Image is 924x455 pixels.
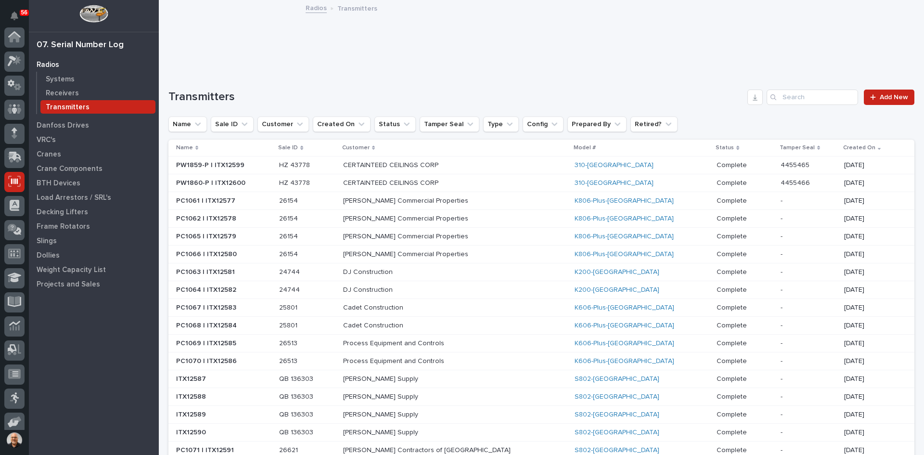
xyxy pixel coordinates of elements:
a: Dollies [29,248,159,262]
p: PC1068 | ITX12584 [176,320,239,330]
p: [PERSON_NAME] Commercial Properties [343,197,512,205]
p: Decking Lifters [37,208,88,217]
p: 4455465 [781,159,811,169]
p: [DATE] [844,197,899,205]
a: Frame Rotators [29,219,159,234]
p: [DATE] [844,429,899,437]
p: PC1065 | ITX12579 [176,231,238,241]
tr: ITX12588ITX12588 QB 136303QB 136303 [PERSON_NAME] SupplyS802-[GEOGRAPHIC_DATA] CompleteComplete -... [168,388,914,405]
a: S802-[GEOGRAPHIC_DATA] [575,375,659,383]
div: Notifications56 [12,12,25,27]
a: Projects and Sales [29,277,159,291]
a: K806-Plus-[GEOGRAPHIC_DATA] [575,215,674,223]
p: [PERSON_NAME] Commercial Properties [343,250,512,259]
p: Complete [717,159,749,169]
a: Cranes [29,147,159,161]
div: 07. Serial Number Log [37,40,124,51]
a: VRC's [29,132,159,147]
p: PW1859-P | ITX12599 [176,159,246,169]
p: [PERSON_NAME] Supply [343,411,512,419]
a: S802-[GEOGRAPHIC_DATA] [575,429,659,437]
p: - [781,320,784,330]
p: - [781,302,784,312]
p: HZ 43778 [279,159,312,169]
p: Complete [717,213,749,223]
p: PC1069 | ITX12585 [176,338,238,348]
p: - [781,373,784,383]
a: Decking Lifters [29,205,159,219]
p: 24744 [279,284,302,294]
p: - [781,231,784,241]
tr: PC1063 | ITX12581PC1063 | ITX12581 2474424744 DJ ConstructionK200-[GEOGRAPHIC_DATA] CompleteCompl... [168,263,914,281]
p: Complete [717,355,749,365]
p: QB 136303 [279,427,315,437]
button: Notifications [4,6,25,26]
p: Cadet Construction [343,322,512,330]
p: 26154 [279,213,300,223]
p: Complete [717,444,749,455]
p: CERTAINTEED CEILINGS CORP [343,179,512,187]
button: users-avatar [4,430,25,450]
a: Load Arrestors / SRL's [29,190,159,205]
p: Complete [717,427,749,437]
p: [DATE] [844,339,899,348]
a: Radios [29,57,159,72]
p: PC1062 | ITX12578 [176,213,238,223]
button: Sale ID [211,117,254,132]
p: PC1071 | ITX12591 [176,444,236,455]
p: PC1066 | ITX12580 [176,248,239,259]
p: [PERSON_NAME] Supply [343,393,512,401]
p: Cadet Construction [343,304,512,312]
button: Prepared By [567,117,627,132]
p: ITX12590 [176,427,208,437]
p: 26621 [279,444,300,455]
p: Complete [717,409,749,419]
p: 26513 [279,338,299,348]
tr: ITX12590ITX12590 QB 136303QB 136303 [PERSON_NAME] SupplyS802-[GEOGRAPHIC_DATA] CompleteComplete -... [168,423,914,441]
p: Complete [717,266,749,276]
p: 24744 [279,266,302,276]
p: Name [176,143,193,153]
p: - [781,338,784,348]
p: QB 136303 [279,373,315,383]
p: VRC's [37,136,56,144]
a: Radios [306,2,327,13]
p: Complete [717,248,749,259]
p: - [781,391,784,401]
p: - [781,444,784,455]
p: [DATE] [844,357,899,365]
p: 26154 [279,248,300,259]
p: ITX12588 [176,391,208,401]
a: Receivers [37,86,159,100]
p: Dollies [37,251,60,260]
img: Workspace Logo [79,5,108,23]
tr: ITX12587ITX12587 QB 136303QB 136303 [PERSON_NAME] SupplyS802-[GEOGRAPHIC_DATA] CompleteComplete -... [168,370,914,388]
p: Complete [717,373,749,383]
p: ITX12589 [176,409,208,419]
p: PC1067 | ITX12583 [176,302,238,312]
a: K806-Plus-[GEOGRAPHIC_DATA] [575,197,674,205]
p: BTH Devices [37,179,80,188]
a: Crane Components [29,161,159,176]
p: Created On [843,143,875,153]
p: PC1061 | ITX12577 [176,195,237,205]
p: [DATE] [844,179,899,187]
tr: PC1070 | ITX12586PC1070 | ITX12586 2651326513 Process Equipment and ControlsK606-Plus-[GEOGRAPHIC... [168,352,914,370]
a: S802-[GEOGRAPHIC_DATA] [575,393,659,401]
a: Systems [37,72,159,86]
p: - [781,266,784,276]
p: 56 [21,9,27,16]
tr: PC1061 | ITX12577PC1061 | ITX12577 2615426154 [PERSON_NAME] Commercial PropertiesK806-Plus-[GEOGR... [168,192,914,210]
a: Transmitters [37,100,159,114]
tr: PC1064 | ITX12582PC1064 | ITX12582 2474424744 DJ ConstructionK200-[GEOGRAPHIC_DATA] CompleteCompl... [168,281,914,299]
p: [PERSON_NAME] Commercial Properties [343,233,512,241]
p: PC1070 | ITX12586 [176,355,239,365]
a: 310-[GEOGRAPHIC_DATA] [575,161,654,169]
p: [DATE] [844,215,899,223]
p: 4455466 [781,177,812,187]
p: [DATE] [844,411,899,419]
p: - [781,409,784,419]
a: Add New [864,90,914,105]
p: Systems [46,75,75,84]
div: Search [767,90,858,105]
